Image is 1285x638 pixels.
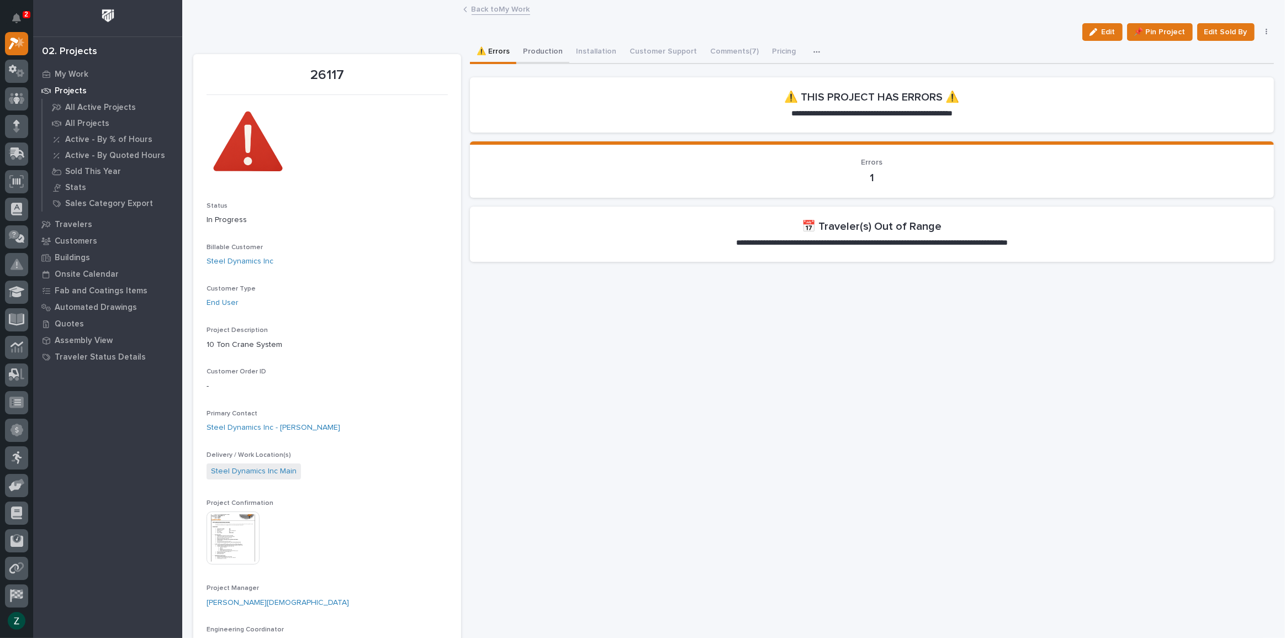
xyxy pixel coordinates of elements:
span: Project Manager [207,585,259,592]
span: Customer Order ID [207,368,266,375]
span: Edit Sold By [1204,25,1247,39]
span: Primary Contact [207,410,257,417]
p: 1 [483,171,1261,184]
span: Project Description [207,327,268,334]
a: Sold This Year [43,164,182,179]
span: Engineering Coordinator [207,626,284,633]
a: Automated Drawings [33,299,182,315]
a: Projects [33,82,182,99]
h2: 📅 Traveler(s) Out of Range [802,220,942,233]
a: Buildings [33,249,182,266]
p: Sales Category Export [65,199,153,209]
button: Edit [1082,23,1123,41]
span: Edit [1102,27,1115,37]
button: 📌 Pin Project [1127,23,1193,41]
button: Comments (7) [704,41,765,64]
p: Sold This Year [65,167,121,177]
p: Active - By Quoted Hours [65,151,165,161]
a: Steel Dynamics Inc - [PERSON_NAME] [207,422,340,434]
img: dcb2pOVoRGG_Umk46LtaT-RG9X--AF0TvKq3QRiMvhk [207,102,289,184]
p: Buildings [55,253,90,263]
span: Delivery / Work Location(s) [207,452,291,458]
a: All Projects [43,115,182,131]
div: Notifications2 [14,13,28,31]
a: Stats [43,180,182,195]
button: Notifications [5,7,28,30]
a: My Work [33,66,182,82]
button: Pricing [765,41,802,64]
a: Fab and Coatings Items [33,282,182,299]
button: Production [516,41,569,64]
button: Installation [569,41,623,64]
a: End User [207,297,239,309]
a: Steel Dynamics Inc [207,256,273,267]
img: Workspace Logo [98,6,118,26]
h2: ⚠️ THIS PROJECT HAS ERRORS ⚠️ [785,91,960,104]
p: All Active Projects [65,103,136,113]
p: Traveler Status Details [55,352,146,362]
a: Quotes [33,315,182,332]
button: Edit Sold By [1197,23,1255,41]
a: [PERSON_NAME][DEMOGRAPHIC_DATA] [207,597,349,609]
a: Onsite Calendar [33,266,182,282]
p: Projects [55,86,87,96]
a: All Active Projects [43,99,182,115]
a: Assembly View [33,332,182,349]
button: users-avatar [5,609,28,632]
a: Travelers [33,216,182,233]
p: Assembly View [55,336,113,346]
a: Active - By % of Hours [43,131,182,147]
div: 02. Projects [42,46,97,58]
p: 26117 [207,67,448,83]
a: Steel Dynamics Inc Main [211,466,297,477]
a: Sales Category Export [43,196,182,211]
p: Automated Drawings [55,303,137,313]
p: - [207,381,448,392]
p: Quotes [55,319,84,329]
a: Customers [33,233,182,249]
span: 📌 Pin Project [1134,25,1186,39]
p: 10 Ton Crane System [207,339,448,351]
p: Active - By % of Hours [65,135,152,145]
button: Customer Support [623,41,704,64]
span: Status [207,203,228,209]
a: Traveler Status Details [33,349,182,365]
button: ⚠️ Errors [470,41,516,64]
span: Project Confirmation [207,500,273,507]
p: Stats [65,183,86,193]
span: Errors [861,159,883,166]
a: Back toMy Work [472,2,530,15]
p: In Progress [207,214,448,226]
p: All Projects [65,119,109,129]
p: Onsite Calendar [55,270,119,280]
p: Fab and Coatings Items [55,286,147,296]
p: Travelers [55,220,92,230]
a: Active - By Quoted Hours [43,147,182,163]
span: Billable Customer [207,244,263,251]
p: 2 [24,10,28,18]
p: My Work [55,70,88,80]
span: Customer Type [207,286,256,292]
p: Customers [55,236,97,246]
